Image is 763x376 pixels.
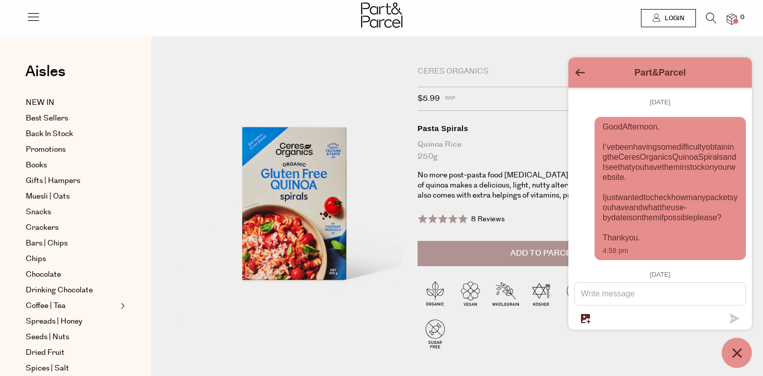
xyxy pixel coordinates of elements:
[26,284,118,296] a: Drinking Chocolate
[26,206,118,218] a: Snacks
[418,67,670,77] div: Ceres Organics
[445,92,455,105] span: RRP
[26,362,69,374] span: Spices | Salt
[26,175,80,187] span: Gifts | Hampers
[26,237,118,249] a: Bars | Chips
[26,128,118,140] a: Back In Stock
[418,92,440,105] span: $5.99
[26,347,65,359] span: Dried Fruit
[26,269,61,281] span: Chocolate
[26,253,118,265] a: Chips
[641,9,696,27] a: Login
[523,278,559,313] img: P_P-ICONS-Live_Bec_V11_Kosher.svg
[26,331,69,343] span: Seeds | Nuts
[418,278,453,313] img: P_P-ICONS-Live_Bec_V11_Organic.svg
[471,214,505,224] span: 8 Reviews
[25,60,66,83] span: Aisles
[727,14,737,24] a: 0
[565,57,755,368] inbox-online-store-chat: Shopify online store chat
[26,316,82,328] span: Spreads | Honey
[26,237,68,249] span: Bars | Chips
[25,64,66,89] a: Aisles
[662,14,684,23] span: Login
[26,97,118,109] a: NEW IN
[26,144,118,156] a: Promotions
[26,144,66,156] span: Promotions
[26,159,47,171] span: Books
[559,278,594,313] img: P_P-ICONS-Live_Bec_V11_Gluten_Free.svg
[26,222,58,234] span: Crackers
[26,175,118,187] a: Gifts | Hampers
[418,139,670,163] div: Quinoa Rice 250g
[182,67,402,327] img: Pasta Spirals
[26,97,54,109] span: NEW IN
[26,222,118,234] a: Crackers
[26,112,68,124] span: Best Sellers
[26,300,118,312] a: Coffee | Tea
[26,300,66,312] span: Coffee | Tea
[26,362,118,374] a: Spices | Salt
[26,331,118,343] a: Seeds | Nuts
[361,3,402,28] img: Part&Parcel
[26,128,73,140] span: Back In Stock
[418,241,670,266] button: Add to Parcel
[26,347,118,359] a: Dried Fruit
[26,316,118,328] a: Spreads | Honey
[118,300,125,312] button: Expand/Collapse Coffee | Tea
[418,123,670,134] div: Pasta Spirals
[26,191,70,203] span: Muesli | Oats
[488,278,523,313] img: P_P-ICONS-Live_Bec_V11_Wholegrain.svg
[418,170,670,201] p: No more post-pasta food [MEDICAL_DATA]. The powerful ancient grain of quinoa makes a delicious, l...
[418,316,453,351] img: P_P-ICONS-Live_Bec_V11_Sugar_Free.svg
[26,159,118,171] a: Books
[510,247,576,259] span: Add to Parcel
[26,284,93,296] span: Drinking Chocolate
[738,13,747,22] span: 0
[26,269,118,281] a: Chocolate
[26,191,118,203] a: Muesli | Oats
[26,253,46,265] span: Chips
[26,206,51,218] span: Snacks
[453,278,488,313] img: P_P-ICONS-Live_Bec_V11_Vegan.svg
[26,112,118,124] a: Best Sellers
